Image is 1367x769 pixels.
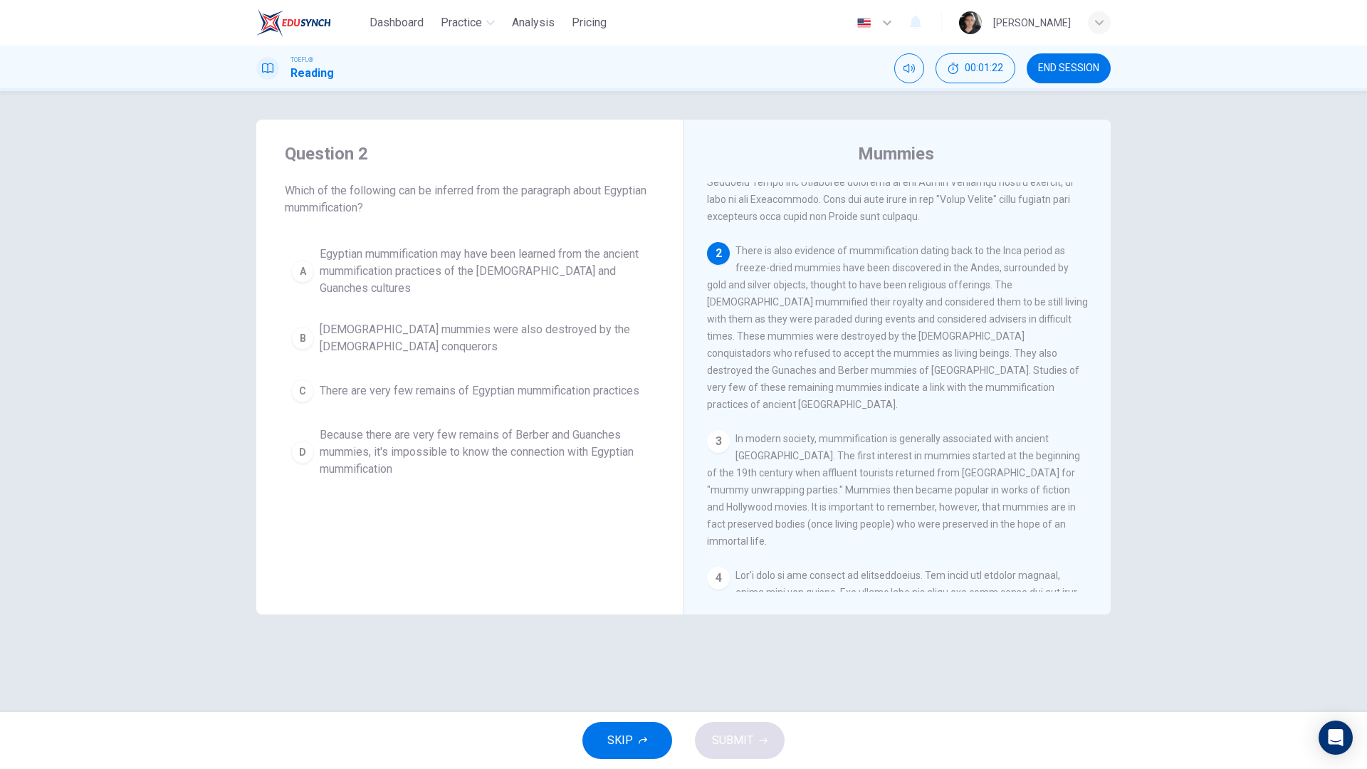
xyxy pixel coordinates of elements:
[707,245,1088,410] span: There is also evidence of mummification dating back to the Inca period as freeze-dried mummies ha...
[936,53,1015,83] div: Hide
[291,327,314,350] div: B
[435,10,501,36] button: Practice
[285,142,655,165] h4: Question 2
[858,142,934,165] h4: Mummies
[320,321,649,355] span: [DEMOGRAPHIC_DATA] mummies were also destroyed by the [DEMOGRAPHIC_DATA] conquerors
[936,53,1015,83] button: 00:01:22
[512,14,555,31] span: Analysis
[320,382,639,399] span: There are very few remains of Egyptian mummification practices
[364,10,429,36] button: Dashboard
[582,722,672,759] button: SKIP
[320,246,649,297] span: Egyptian mummification may have been learned from the ancient mummification practices of the [DEM...
[291,380,314,402] div: C
[607,731,633,750] span: SKIP
[572,14,607,31] span: Pricing
[566,10,612,36] button: Pricing
[285,373,655,409] button: CThere are very few remains of Egyptian mummification practices
[1027,53,1111,83] button: END SESSION
[707,433,1080,547] span: In modern society, mummification is generally associated with ancient [GEOGRAPHIC_DATA]. The firs...
[965,63,1003,74] span: 00:01:22
[285,239,655,303] button: AEgyptian mummification may have been learned from the ancient mummification practices of the [DE...
[290,65,334,82] h1: Reading
[506,10,560,36] button: Analysis
[707,567,730,590] div: 4
[285,315,655,362] button: B[DEMOGRAPHIC_DATA] mummies were also destroyed by the [DEMOGRAPHIC_DATA] conquerors
[291,441,314,464] div: D
[285,420,655,484] button: DBecause there are very few remains of Berber and Guanches mummies, it's impossible to know the c...
[291,260,314,283] div: A
[959,11,982,34] img: Profile picture
[855,18,873,28] img: en
[256,9,364,37] a: EduSynch logo
[894,53,924,83] div: Mute
[290,55,313,65] span: TOEFL®
[320,427,649,478] span: Because there are very few remains of Berber and Guanches mummies, it's impossible to know the co...
[285,182,655,216] span: Which of the following can be inferred from the paragraph about Egyptian mummification?
[1038,63,1099,74] span: END SESSION
[370,14,424,31] span: Dashboard
[707,242,730,265] div: 2
[256,9,331,37] img: EduSynch logo
[441,14,482,31] span: Practice
[993,14,1071,31] div: [PERSON_NAME]
[707,430,730,453] div: 3
[1319,721,1353,755] div: Open Intercom Messenger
